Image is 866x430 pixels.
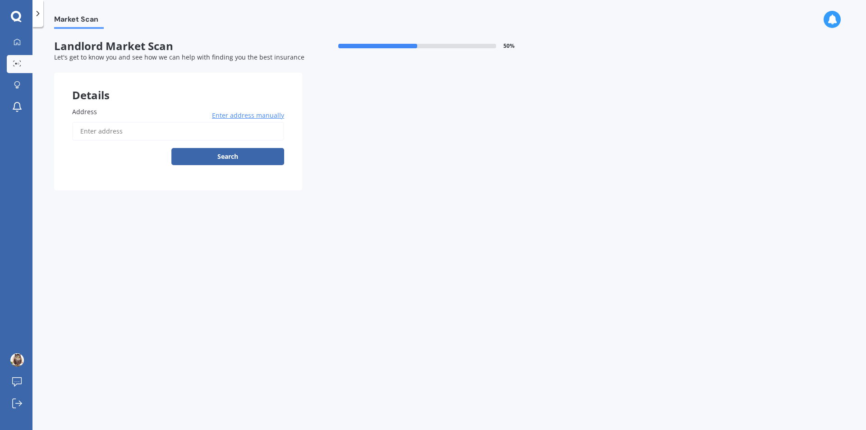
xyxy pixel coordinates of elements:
[72,107,97,116] span: Address
[171,148,284,165] button: Search
[72,122,284,141] input: Enter address
[503,43,515,49] span: 50 %
[212,111,284,120] span: Enter address manually
[54,73,302,100] div: Details
[54,53,304,61] span: Let's get to know you and see how we can help with finding you the best insurance
[10,353,24,367] img: ACg8ocJyk3K8BhjXIhEWm6wBeLddMBFMv-wl2-IBMtv6TpbjNuQLlto=s96-c
[54,15,104,27] span: Market Scan
[54,40,302,53] span: Landlord Market Scan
